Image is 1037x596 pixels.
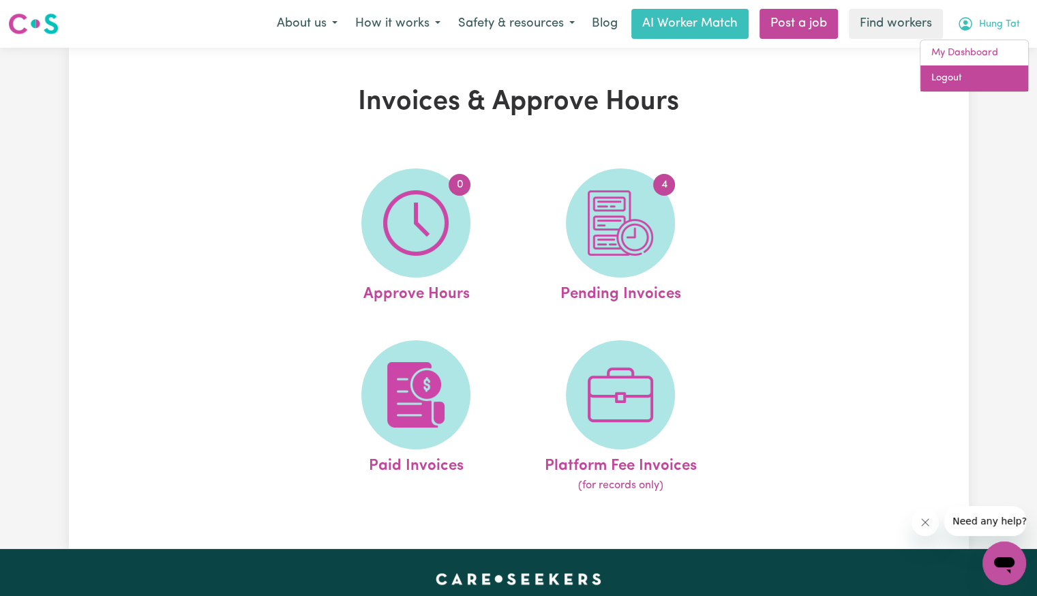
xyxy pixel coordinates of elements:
[522,340,719,494] a: Platform Fee Invoices(for records only)
[912,509,939,536] iframe: Close message
[436,573,601,584] a: Careseekers home page
[522,168,719,306] a: Pending Invoices
[982,541,1026,585] iframe: Button to launch messaging window
[920,40,1028,66] a: My Dashboard
[578,477,663,494] span: (for records only)
[584,9,626,39] a: Blog
[268,10,346,38] button: About us
[318,168,514,306] a: Approve Hours
[227,86,811,119] h1: Invoices & Approve Hours
[363,278,469,306] span: Approve Hours
[979,17,1020,32] span: Hung Tat
[318,340,514,494] a: Paid Invoices
[346,10,449,38] button: How it works
[920,65,1028,91] a: Logout
[369,449,464,478] span: Paid Invoices
[560,278,681,306] span: Pending Invoices
[944,506,1026,536] iframe: Message from company
[948,10,1029,38] button: My Account
[653,174,675,196] span: 4
[449,10,584,38] button: Safety & resources
[8,10,82,20] span: Need any help?
[631,9,749,39] a: AI Worker Match
[760,9,838,39] a: Post a job
[545,449,697,478] span: Platform Fee Invoices
[8,12,59,36] img: Careseekers logo
[920,40,1029,92] div: My Account
[8,8,59,40] a: Careseekers logo
[449,174,470,196] span: 0
[849,9,943,39] a: Find workers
